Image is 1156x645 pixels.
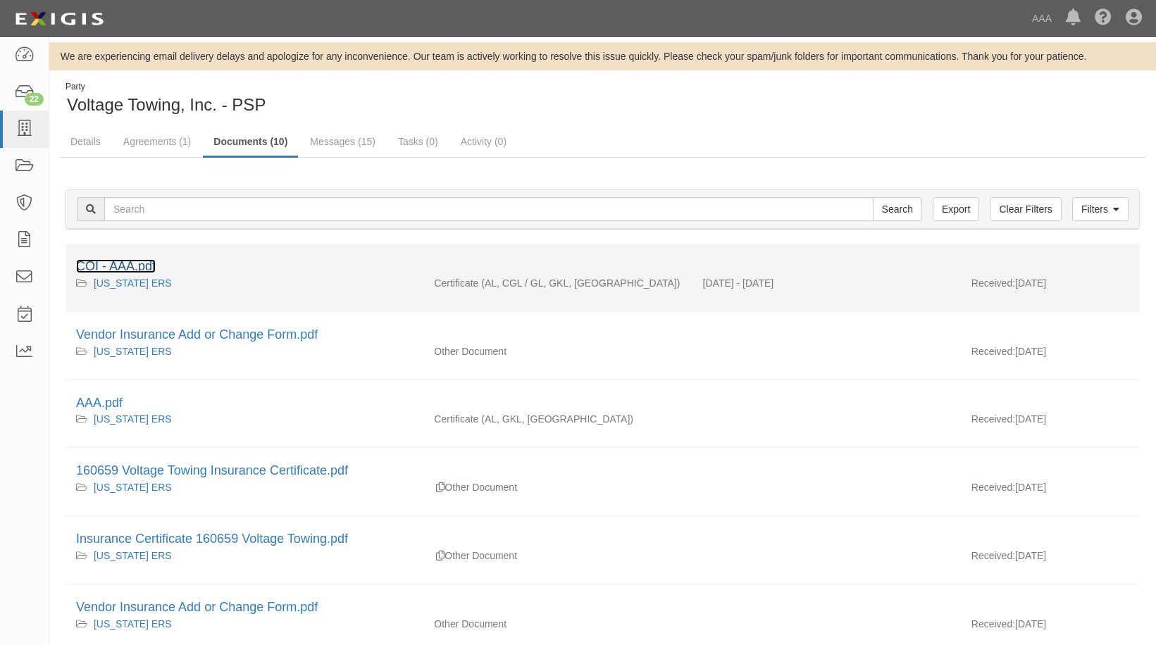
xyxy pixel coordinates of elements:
div: Vendor Insurance Add or Change Form.pdf [76,326,1129,344]
p: Received: [971,276,1015,290]
a: COI - AAA.pdf [76,259,156,273]
a: Messages (15) [299,127,386,156]
a: Tasks (0) [387,127,449,156]
div: [DATE] [961,617,1140,638]
div: Voltage Towing, Inc. - PSP [60,81,592,117]
p: Received: [971,412,1015,426]
div: California ERS [76,276,413,290]
a: Documents (10) [203,127,298,158]
div: Effective 08/13/2025 - Expiration 08/13/2026 [692,276,961,290]
div: California ERS [76,344,413,358]
div: 22 [25,93,44,106]
a: AAA.pdf [76,396,123,410]
input: Search [873,197,922,221]
div: Other Document [423,549,692,563]
a: Vendor Insurance Add or Change Form.pdf [76,327,318,342]
a: [US_STATE] ERS [94,618,172,630]
div: Duplicate [436,549,445,563]
p: Received: [971,480,1015,494]
div: Other Document [423,480,692,494]
a: [US_STATE] ERS [94,482,172,493]
div: Insurance Certificate 160659 Voltage Towing.pdf [76,530,1129,549]
div: California ERS [76,617,413,631]
div: California ERS [76,480,413,494]
img: logo-5460c22ac91f19d4615b14bd174203de0afe785f0fc80cf4dbbc73dc1793850b.png [11,6,108,32]
div: Effective - Expiration [692,549,961,549]
div: [DATE] [961,344,1140,365]
a: Clear Filters [990,197,1061,221]
a: Activity (0) [450,127,517,156]
div: [DATE] [961,276,1140,297]
div: Party [66,81,266,93]
i: Help Center - Complianz [1095,10,1112,27]
div: Other Document [423,344,692,358]
div: Other Document [423,617,692,631]
div: 160659 Voltage Towing Insurance Certificate.pdf [76,462,1129,480]
a: Export [933,197,979,221]
a: Agreements (1) [113,127,201,156]
div: Vendor Insurance Add or Change Form.pdf [76,599,1129,617]
a: Details [60,127,111,156]
div: [DATE] [961,412,1140,433]
div: Effective - Expiration [692,617,961,618]
div: We are experiencing email delivery delays and apologize for any inconvenience. Our team is active... [49,49,1156,63]
div: California ERS [76,412,413,426]
a: Filters [1072,197,1129,221]
input: Search [104,197,874,221]
div: COI - AAA.pdf [76,258,1129,276]
p: Received: [971,549,1015,563]
a: 160659 Voltage Towing Insurance Certificate.pdf [76,463,348,477]
p: Received: [971,344,1015,358]
div: [DATE] [961,549,1140,570]
a: Insurance Certificate 160659 Voltage Towing.pdf [76,532,348,546]
div: Duplicate [436,480,445,494]
div: AAA.pdf [76,394,1129,413]
a: [US_STATE] ERS [94,413,172,425]
a: [US_STATE] ERS [94,277,172,289]
div: California ERS [76,549,413,563]
div: Auto Liability Commercial General Liability / Garage Liability Garage Keepers Liability On-Hook [423,276,692,290]
div: Effective - Expiration [692,412,961,413]
a: AAA [1025,4,1059,32]
div: [DATE] [961,480,1140,501]
a: [US_STATE] ERS [94,550,172,561]
div: Auto Liability Garage Keepers Liability On-Hook [423,412,692,426]
span: Voltage Towing, Inc. - PSP [67,95,266,114]
a: [US_STATE] ERS [94,346,172,357]
a: Vendor Insurance Add or Change Form.pdf [76,600,318,614]
p: Received: [971,617,1015,631]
